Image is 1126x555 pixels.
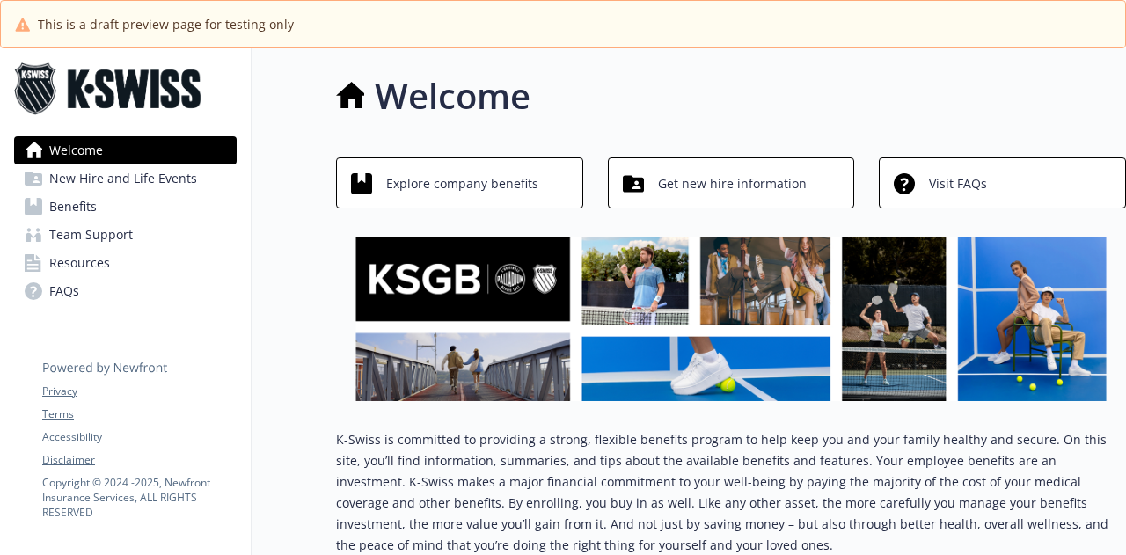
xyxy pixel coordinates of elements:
[42,429,236,445] a: Accessibility
[14,136,237,164] a: Welcome
[49,164,197,193] span: New Hire and Life Events
[49,136,103,164] span: Welcome
[14,193,237,221] a: Benefits
[336,157,583,208] button: Explore company benefits
[42,452,236,468] a: Disclaimer
[386,167,538,201] span: Explore company benefits
[879,157,1126,208] button: Visit FAQs
[42,406,236,422] a: Terms
[375,69,530,122] h1: Welcome
[336,237,1126,401] img: overview page banner
[14,277,237,305] a: FAQs
[14,221,237,249] a: Team Support
[42,383,236,399] a: Privacy
[14,249,237,277] a: Resources
[49,221,133,249] span: Team Support
[49,249,110,277] span: Resources
[14,164,237,193] a: New Hire and Life Events
[42,475,236,520] p: Copyright © 2024 - 2025 , Newfront Insurance Services, ALL RIGHTS RESERVED
[49,277,79,305] span: FAQs
[658,167,807,201] span: Get new hire information
[49,193,97,221] span: Benefits
[929,167,987,201] span: Visit FAQs
[608,157,855,208] button: Get new hire information
[38,15,294,33] span: This is a draft preview page for testing only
